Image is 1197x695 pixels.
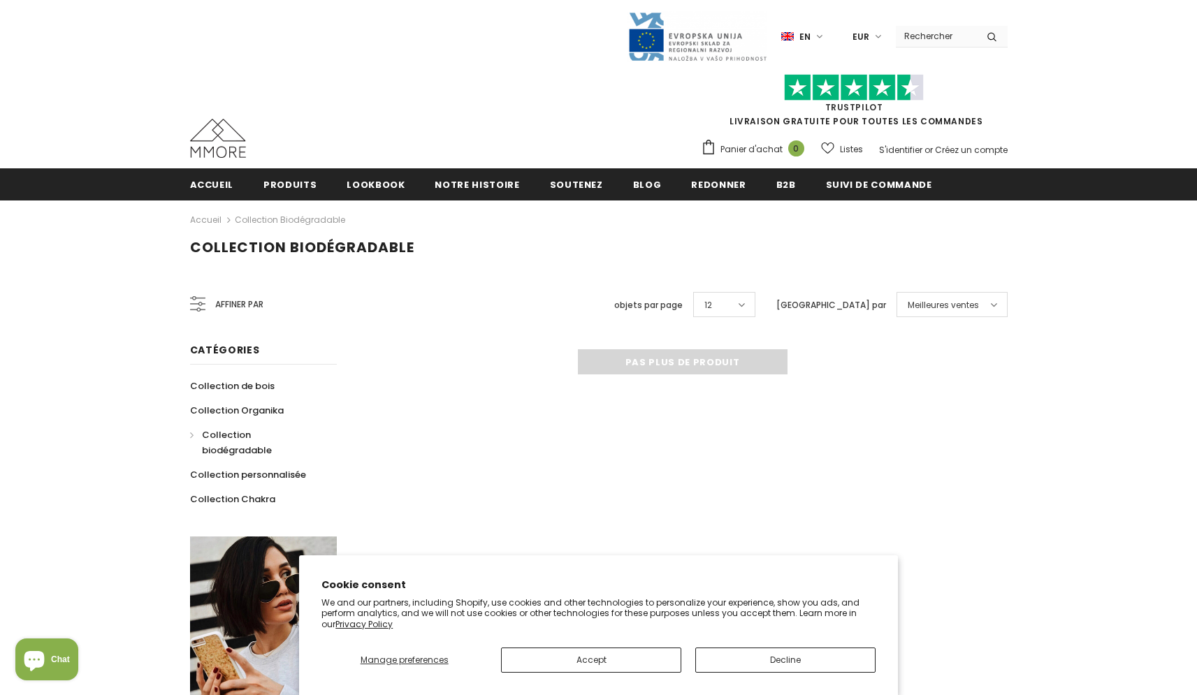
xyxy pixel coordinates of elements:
[550,178,603,191] span: soutenez
[190,343,260,357] span: Catégories
[190,462,306,487] a: Collection personnalisée
[361,654,449,666] span: Manage preferences
[691,178,746,191] span: Redonner
[501,648,681,673] button: Accept
[788,140,804,156] span: 0
[190,168,234,200] a: Accueil
[826,178,932,191] span: Suivi de commande
[935,144,1008,156] a: Créez un compte
[190,404,284,417] span: Collection Organika
[720,142,783,156] span: Panier d'achat
[347,168,405,200] a: Lookbook
[550,168,603,200] a: soutenez
[633,168,662,200] a: Blog
[435,178,519,191] span: Notre histoire
[263,178,317,191] span: Produits
[853,30,869,44] span: EUR
[235,214,345,226] a: Collection biodégradable
[190,379,275,393] span: Collection de bois
[704,298,712,312] span: 12
[908,298,979,312] span: Meilleures ventes
[776,178,796,191] span: B2B
[321,648,487,673] button: Manage preferences
[190,468,306,481] span: Collection personnalisée
[321,578,876,592] h2: Cookie consent
[190,178,234,191] span: Accueil
[826,168,932,200] a: Suivi de commande
[321,597,876,630] p: We and our partners, including Shopify, use cookies and other technologies to personalize your ex...
[335,618,393,630] a: Privacy Policy
[627,11,767,62] img: Javni Razpis
[190,237,414,257] span: Collection biodégradable
[896,26,976,46] input: Search Site
[202,428,272,457] span: Collection biodégradable
[840,142,863,156] span: Listes
[924,144,933,156] span: or
[627,30,767,42] a: Javni Razpis
[435,168,519,200] a: Notre histoire
[799,30,811,44] span: en
[776,168,796,200] a: B2B
[695,648,876,673] button: Decline
[776,298,886,312] label: [GEOGRAPHIC_DATA] par
[633,178,662,191] span: Blog
[215,297,263,312] span: Affiner par
[190,119,246,158] img: Cas MMORE
[347,178,405,191] span: Lookbook
[784,74,924,101] img: Faites confiance aux étoiles pilotes
[263,168,317,200] a: Produits
[190,398,284,423] a: Collection Organika
[190,212,222,228] a: Accueil
[614,298,683,312] label: objets par page
[190,423,321,462] a: Collection biodégradable
[825,101,883,113] a: TrustPilot
[701,139,811,160] a: Panier d'achat 0
[691,168,746,200] a: Redonner
[701,80,1008,127] span: LIVRAISON GRATUITE POUR TOUTES LES COMMANDES
[190,374,275,398] a: Collection de bois
[879,144,922,156] a: S'identifier
[190,492,275,506] span: Collection Chakra
[821,137,863,161] a: Listes
[190,487,275,511] a: Collection Chakra
[781,31,794,43] img: i-lang-1.png
[11,638,82,684] inbox-online-store-chat: Shopify online store chat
